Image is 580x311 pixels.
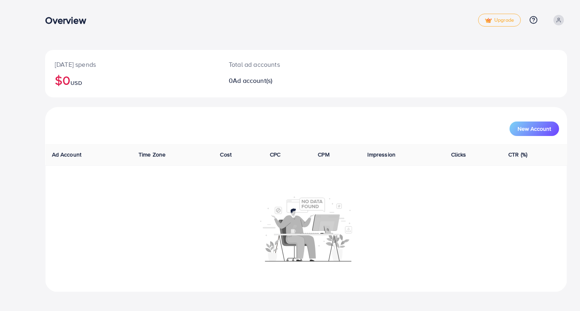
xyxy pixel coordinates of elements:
img: No account [260,196,352,262]
h2: 0 [229,77,340,84]
span: CPM [318,150,329,159]
img: tick [485,18,492,23]
span: Ad Account [52,150,82,159]
span: Clicks [451,150,466,159]
button: New Account [510,122,559,136]
h2: $0 [55,72,209,88]
span: USD [70,79,82,87]
p: Total ad accounts [229,60,340,69]
span: Upgrade [485,17,514,23]
span: Ad account(s) [233,76,272,85]
span: New Account [518,126,551,132]
span: Cost [220,150,232,159]
h3: Overview [45,14,92,26]
span: CPC [270,150,280,159]
span: Time Zone [139,150,166,159]
span: CTR (%) [508,150,527,159]
span: Impression [367,150,396,159]
p: [DATE] spends [55,60,209,69]
a: tickUpgrade [478,14,521,27]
